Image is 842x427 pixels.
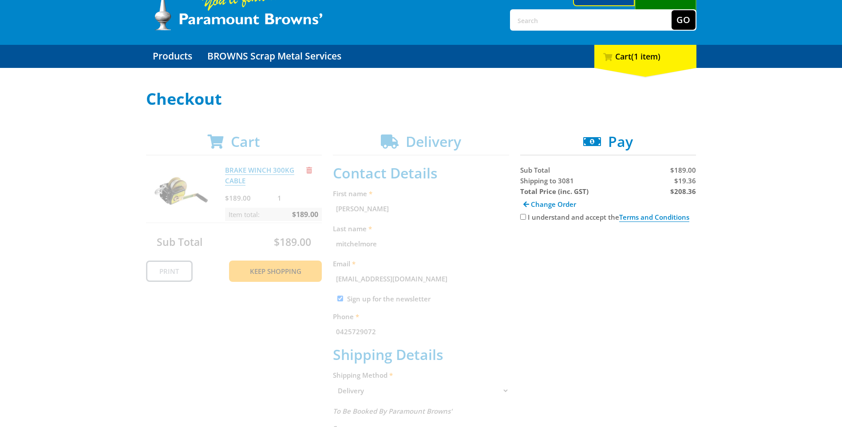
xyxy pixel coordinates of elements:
span: Pay [608,132,633,151]
a: Go to the BROWNS Scrap Metal Services page [201,45,348,68]
div: Cart [594,45,696,68]
strong: Total Price (inc. GST) [520,187,589,196]
span: (1 item) [631,51,660,62]
span: $189.00 [670,166,696,174]
a: Go to the Products page [146,45,199,68]
strong: $208.36 [670,187,696,196]
label: I understand and accept the [528,213,689,222]
input: Search [511,10,672,30]
span: Change Order [531,200,576,209]
span: Shipping to 3081 [520,176,574,185]
button: Go [672,10,696,30]
span: Sub Total [520,166,550,174]
a: Terms and Conditions [619,213,689,222]
input: Please accept the terms and conditions. [520,214,526,220]
span: $19.36 [674,176,696,185]
h1: Checkout [146,90,696,108]
a: Change Order [520,197,579,212]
